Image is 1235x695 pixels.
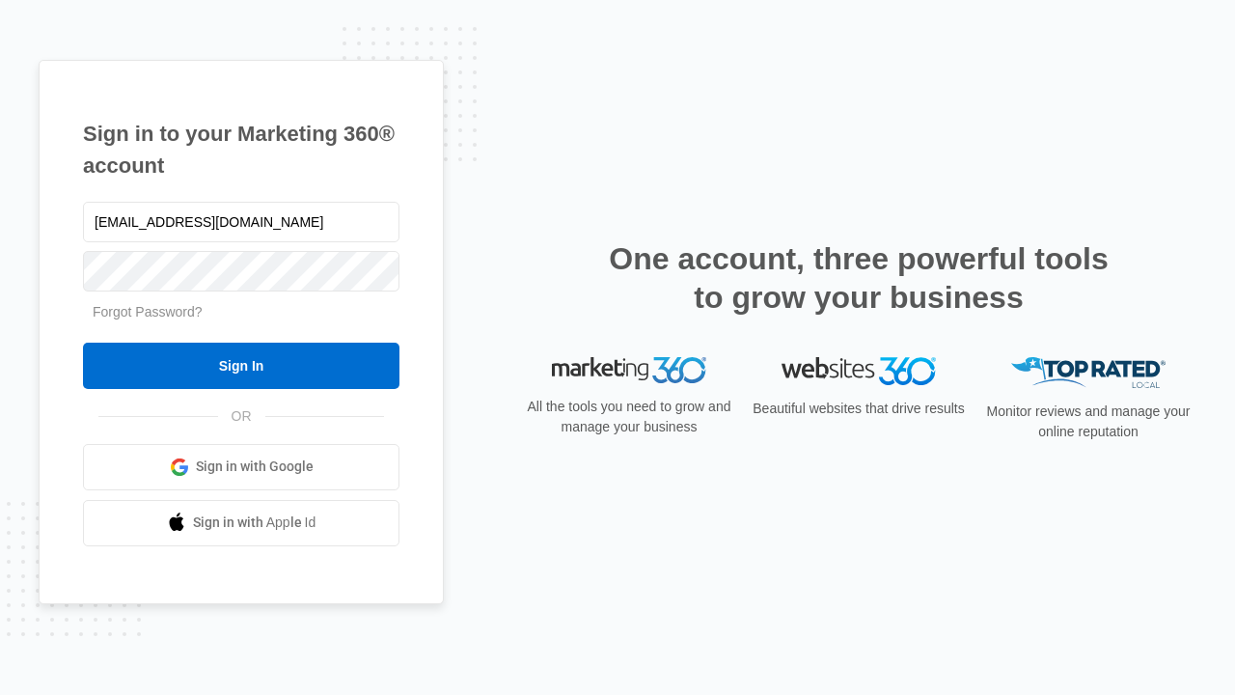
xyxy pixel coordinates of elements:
[83,444,399,490] a: Sign in with Google
[1011,357,1166,389] img: Top Rated Local
[83,500,399,546] a: Sign in with Apple Id
[193,513,316,533] span: Sign in with Apple Id
[751,399,967,419] p: Beautiful websites that drive results
[218,406,265,427] span: OR
[552,357,706,384] img: Marketing 360
[782,357,936,385] img: Websites 360
[83,118,399,181] h1: Sign in to your Marketing 360® account
[603,239,1114,317] h2: One account, three powerful tools to grow your business
[196,457,314,477] span: Sign in with Google
[93,304,203,320] a: Forgot Password?
[83,343,399,389] input: Sign In
[83,202,399,242] input: Email
[521,397,737,437] p: All the tools you need to grow and manage your business
[980,402,1196,442] p: Monitor reviews and manage your online reputation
